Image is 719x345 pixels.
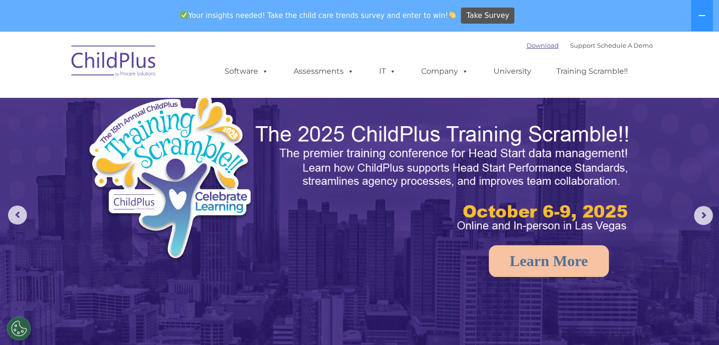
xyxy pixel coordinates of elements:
[449,11,456,18] img: 👏
[489,245,609,277] a: Learn More
[467,8,509,24] span: Take Survey
[484,62,541,81] a: University
[412,62,478,81] a: Company
[527,42,653,49] font: |
[527,42,559,49] a: Download
[131,101,172,108] span: Phone number
[177,6,460,25] span: Your insights needed! Take the child care trends survey and enter to win!
[67,39,161,86] img: ChildPlus by Procare Solutions
[547,62,637,81] a: Training Scramble!!
[284,62,364,81] a: Assessments
[570,42,595,49] a: Support
[215,62,278,81] a: Software
[131,62,160,69] span: Last name
[370,62,406,81] a: IT
[7,317,31,340] button: Cookies Settings
[461,8,514,24] a: Take Survey
[181,11,188,18] img: ✅
[597,42,653,49] a: Schedule A Demo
